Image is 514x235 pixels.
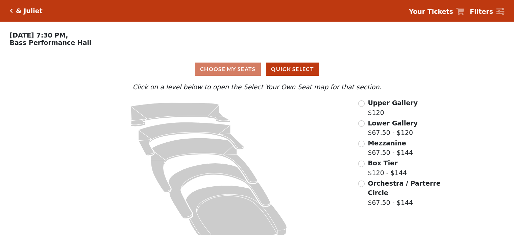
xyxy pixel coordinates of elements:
[368,98,418,117] label: $120
[139,122,244,156] path: Lower Gallery - Seats Available: 131
[470,8,493,15] strong: Filters
[368,158,407,178] label: $120 - $144
[368,180,440,197] span: Orchestra / Parterre Circle
[69,82,445,92] p: Click on a level below to open the Select Your Own Seat map for that section.
[368,119,418,127] span: Lower Gallery
[16,7,43,15] h5: & Juliet
[409,7,464,17] a: Your Tickets
[368,179,441,208] label: $67.50 - $144
[368,159,397,167] span: Box Tier
[131,102,230,126] path: Upper Gallery - Seats Available: 163
[368,139,406,147] span: Mezzanine
[470,7,504,17] a: Filters
[409,8,453,15] strong: Your Tickets
[368,118,418,138] label: $67.50 - $120
[266,63,319,76] button: Quick Select
[10,8,13,13] a: Click here to go back to filters
[368,138,413,158] label: $67.50 - $144
[368,99,418,107] span: Upper Gallery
